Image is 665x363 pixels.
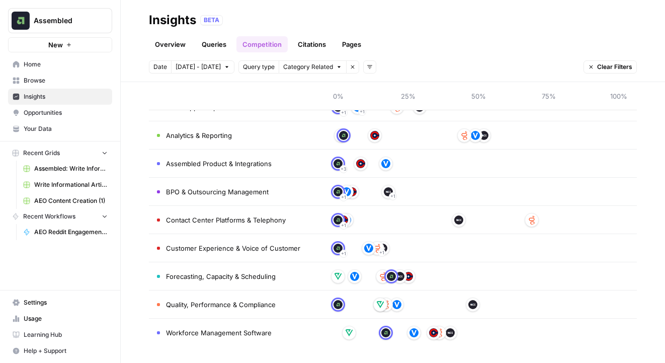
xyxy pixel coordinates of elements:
[166,215,286,225] span: Contact Center Platforms & Telephony
[479,131,488,140] img: q1kx13elw6is4y38w2mn86bckxv4
[341,108,346,118] span: + 1
[8,89,112,105] a: Insights
[468,91,488,101] span: 50%
[48,40,63,50] span: New
[24,108,108,117] span: Opportunities
[387,272,396,281] img: vv986b0nc2g8agt5osxlk0akxi7z
[12,12,30,30] img: Assembled Logo
[341,249,346,259] span: + 1
[23,149,60,158] span: Recent Grids
[166,159,272,169] span: Assembled Product & Integrations
[19,193,112,209] a: AEO Content Creation (1)
[379,248,384,258] span: + 1
[279,60,346,74] button: Category Related
[384,187,393,196] img: q1kx13elw6is4y38w2mn86bckxv4
[24,76,108,85] span: Browse
[584,60,637,74] button: Clear Filters
[609,91,629,101] span: 100%
[471,131,480,140] img: d45dujclg3pblne9yphz0y830h3k
[19,161,112,177] a: Assembled: Write Informational Article
[454,215,463,225] img: q1kx13elw6is4y38w2mn86bckxv4
[166,243,300,253] span: Customer Experience & Voice of Customer
[341,164,347,174] span: + 3
[404,272,413,281] img: xttym547u4jyqojkzzbxmhn3wkrc
[19,224,112,240] a: AEO Reddit Engagement - Fork
[8,343,112,359] button: Help + Support
[376,300,385,309] img: 139x3pb6f0q7du1ala497x63af9l
[34,16,95,26] span: Assembled
[243,62,275,71] span: Query type
[8,37,112,52] button: New
[336,36,367,52] a: Pages
[334,215,343,225] img: vv986b0nc2g8agt5osxlk0akxi7z
[166,130,232,140] span: Analytics & Reporting
[429,328,438,337] img: xttym547u4jyqojkzzbxmhn3wkrc
[373,244,382,253] img: 3ekd9ephw908dii6kmew3xenqtpf
[364,244,373,253] img: d45dujclg3pblne9yphz0y830h3k
[334,300,343,309] img: vv986b0nc2g8agt5osxlk0akxi7z
[8,311,112,327] a: Usage
[468,300,477,309] img: q1kx13elw6is4y38w2mn86bckxv4
[334,244,343,253] img: vv986b0nc2g8agt5osxlk0akxi7z
[8,209,112,224] button: Recent Workflows
[392,300,401,309] img: d45dujclg3pblne9yphz0y830h3k
[597,62,632,71] span: Clear Filters
[350,272,359,281] img: d45dujclg3pblne9yphz0y830h3k
[34,180,108,189] span: Write Informational Article
[292,36,332,52] a: Citations
[24,346,108,355] span: Help + Support
[166,300,276,310] span: Quality, Performance & Compliance
[171,60,234,74] button: [DATE] - [DATE]
[8,295,112,311] a: Settings
[390,191,395,201] span: + 1
[8,146,112,161] button: Recent Grids
[381,328,390,337] img: vv986b0nc2g8agt5osxlk0akxi7z
[34,228,108,237] span: AEO Reddit Engagement - Fork
[153,62,167,71] span: Date
[8,327,112,343] a: Learning Hub
[283,62,333,71] span: Category Related
[19,177,112,193] a: Write Informational Article
[339,131,348,140] img: vv986b0nc2g8agt5osxlk0akxi7z
[24,60,108,69] span: Home
[24,314,108,323] span: Usage
[328,91,348,101] span: 0%
[395,272,404,281] img: q1kx13elw6is4y38w2mn86bckxv4
[34,196,108,205] span: AEO Content Creation (1)
[8,105,112,121] a: Opportunities
[8,56,112,72] a: Home
[236,36,288,52] a: Competition
[34,164,108,173] span: Assembled: Write Informational Article
[527,215,536,225] img: 3ekd9ephw908dii6kmew3xenqtpf
[24,124,108,133] span: Your Data
[460,131,469,140] img: 3ekd9ephw908dii6kmew3xenqtpf
[200,15,223,25] div: BETA
[398,91,419,101] span: 25%
[24,330,108,339] span: Learning Hub
[8,121,112,137] a: Your Data
[334,159,343,168] img: vv986b0nc2g8agt5osxlk0akxi7z
[342,187,351,196] img: d45dujclg3pblne9yphz0y830h3k
[370,131,379,140] img: xttym547u4jyqojkzzbxmhn3wkrc
[378,272,387,281] img: 3ekd9ephw908dii6kmew3xenqtpf
[24,92,108,101] span: Insights
[149,12,196,28] div: Insights
[446,328,455,337] img: q1kx13elw6is4y38w2mn86bckxv4
[409,328,419,337] img: d45dujclg3pblne9yphz0y830h3k
[166,271,276,281] span: Forecasting, Capacity & Scheduling
[176,62,221,71] span: [DATE] - [DATE]
[149,36,192,52] a: Overview
[196,36,232,52] a: Queries
[334,272,343,281] img: 139x3pb6f0q7du1ala497x63af9l
[8,72,112,89] a: Browse
[24,298,108,307] span: Settings
[345,328,354,337] img: 139x3pb6f0q7du1ala497x63af9l
[356,159,365,168] img: xttym547u4jyqojkzzbxmhn3wkrc
[360,107,365,117] span: + 1
[381,159,390,168] img: d45dujclg3pblne9yphz0y830h3k
[341,192,346,202] span: + 1
[341,221,346,231] span: + 1
[166,187,269,197] span: BPO & Outsourcing Management
[334,187,343,196] img: vv986b0nc2g8agt5osxlk0akxi7z
[539,91,559,101] span: 75%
